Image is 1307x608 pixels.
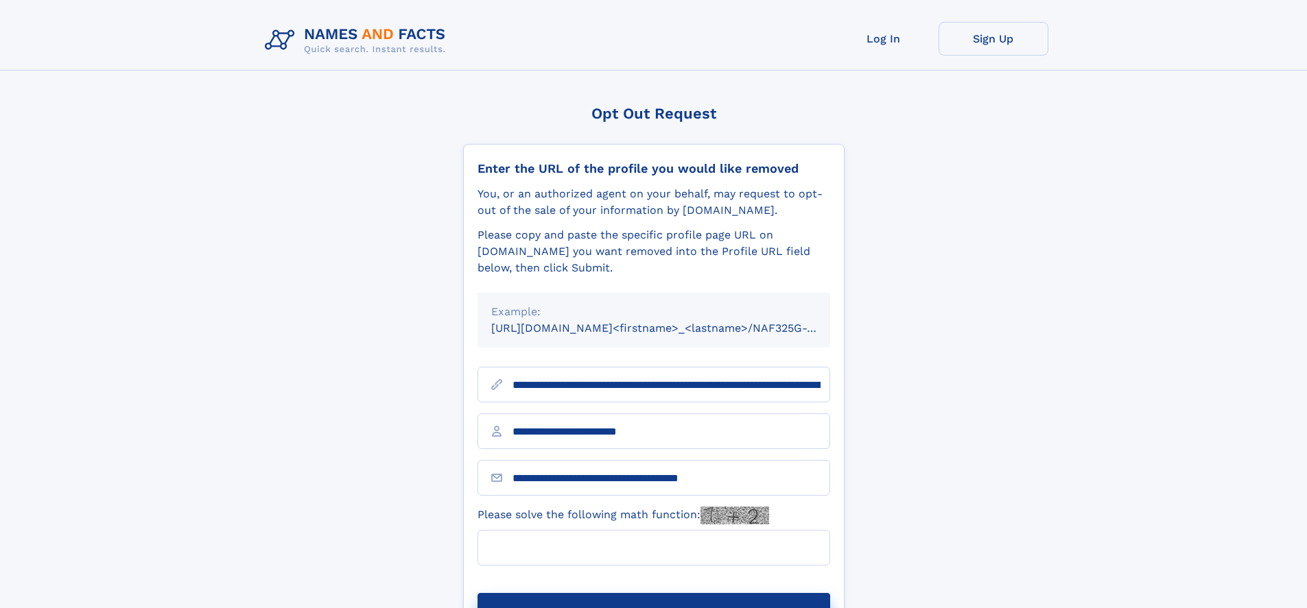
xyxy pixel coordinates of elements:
div: You, or an authorized agent on your behalf, may request to opt-out of the sale of your informatio... [478,186,830,219]
img: Logo Names and Facts [259,22,457,59]
a: Sign Up [939,22,1048,56]
label: Please solve the following math function: [478,507,769,524]
div: Enter the URL of the profile you would like removed [478,161,830,176]
small: [URL][DOMAIN_NAME]<firstname>_<lastname>/NAF325G-xxxxxxxx [491,321,856,335]
div: Example: [491,304,816,320]
div: Opt Out Request [463,105,845,122]
a: Log In [829,22,939,56]
div: Please copy and paste the specific profile page URL on [DOMAIN_NAME] you want removed into the Pr... [478,227,830,276]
